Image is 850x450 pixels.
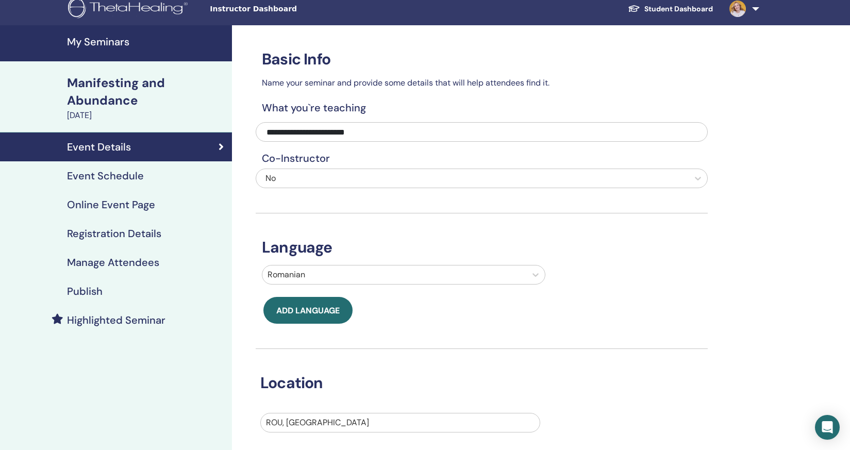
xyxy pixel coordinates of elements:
span: Instructor Dashboard [210,4,364,14]
h4: Co-Instructor [256,152,708,164]
h4: Online Event Page [67,198,155,211]
h3: Language [256,238,708,257]
img: default.jpg [729,1,746,17]
button: Add language [263,297,353,324]
div: Open Intercom Messenger [815,415,840,440]
h4: Highlighted Seminar [67,314,165,326]
h4: What you`re teaching [256,102,708,114]
h4: Publish [67,285,103,297]
div: [DATE] [67,109,226,122]
a: Manifesting and Abundance[DATE] [61,74,232,122]
h4: My Seminars [67,36,226,48]
h3: Location [254,374,694,392]
h4: Registration Details [67,227,161,240]
h4: Manage Attendees [67,256,159,269]
div: Manifesting and Abundance [67,74,226,109]
p: Name your seminar and provide some details that will help attendees find it. [256,77,708,89]
h3: Basic Info [256,50,708,69]
img: graduation-cap-white.svg [628,4,640,13]
span: No [265,173,276,184]
h4: Event Details [67,141,131,153]
span: Add language [276,305,340,316]
h4: Event Schedule [67,170,144,182]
